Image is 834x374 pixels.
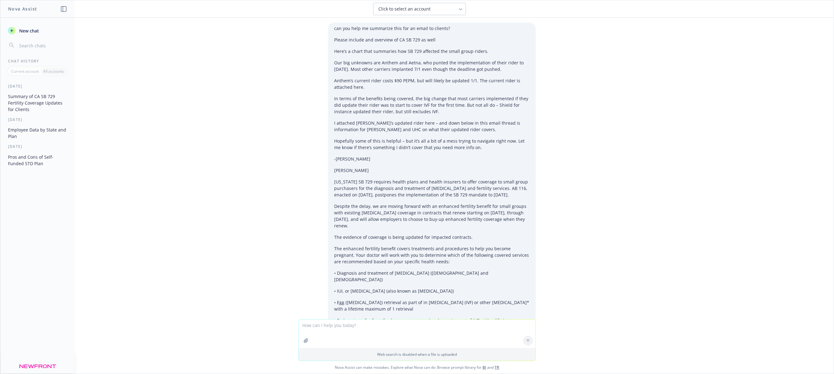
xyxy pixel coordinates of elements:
p: I attached [PERSON_NAME]’s updated rider here – and down below in this email thread is informatio... [334,120,530,133]
p: • Egg ([MEDICAL_DATA]) retrieval as part of in [MEDICAL_DATA] (IVF) or other [MEDICAL_DATA]* with... [334,299,530,312]
p: Despite the delay, we are moving forward with an enhanced fertility benefit for small groups with... [334,203,530,229]
button: Summary of CA SB 729 Fertility Coverage Updates for Clients [6,91,70,114]
a: BI [483,365,486,370]
div: Chat History [1,58,74,64]
p: Anthem’s current rider costs $90 PEPM, but will likely be updated 1/1. The current rider is attac... [334,77,530,90]
span: Nova Assist can make mistakes. Explore what Nova can do: Browse prompt library for and [3,361,831,374]
p: Our big unknowns are Anthem and Aetna, who punted the implementation of their rider to [DATE]. Mo... [334,59,530,72]
h1: Nova Assist [8,6,37,12]
input: Search chats [18,41,67,50]
p: • IUI, or [MEDICAL_DATA] (also known as [MEDICAL_DATA]) [334,288,530,294]
p: Hopefully some of this is helpful – but it’s all a bit of a mess trying to navigate right now. Le... [334,138,530,151]
p: [US_STATE] SB 729 requires health plans and health insurers to offer coverage to small group purc... [334,178,530,198]
p: -[PERSON_NAME] [334,156,530,162]
a: TR [495,365,499,370]
p: • Diagnosis and treatment of [MEDICAL_DATA] ([DEMOGRAPHIC_DATA] and [DEMOGRAPHIC_DATA]) [334,270,530,283]
span: Click to select an account [378,6,431,12]
span: New chat [18,28,39,34]
p: Web search is disabled when a file is uploaded [302,352,532,357]
div: [DATE] [1,144,74,149]
p: The evidence of coverage is being updated for impacted contracts. [334,234,530,240]
button: New chat [6,25,70,36]
p: Please include and overview of CA SB 729 as well [334,37,530,43]
p: All accounts [43,69,64,74]
p: The enhanced fertility benefit covers treatments and procedures to help you become pregnant. Your... [334,245,530,265]
div: [DATE] [1,84,74,89]
p: In terms of the benefits being covered, the big change that most carriers implemented if they did... [334,95,530,115]
div: [DATE] [1,117,74,122]
p: can you help me summarize this for an email to clients? [334,25,530,32]
p: Current account [11,69,39,74]
button: Click to select an account [373,3,466,15]
p: [PERSON_NAME] [334,167,530,174]
p: Here’s a chart that summaries how SB 729 affected the small group riders. [334,48,530,54]
button: Pros and Cons of Self-Funded STD Plan [6,152,70,169]
p: • Embryo transfer from fresh or cryopreserved embryos (as part of IVF) with a lifetime maximum of... [334,317,530,330]
button: Employee Data by State and Plan [6,125,70,141]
